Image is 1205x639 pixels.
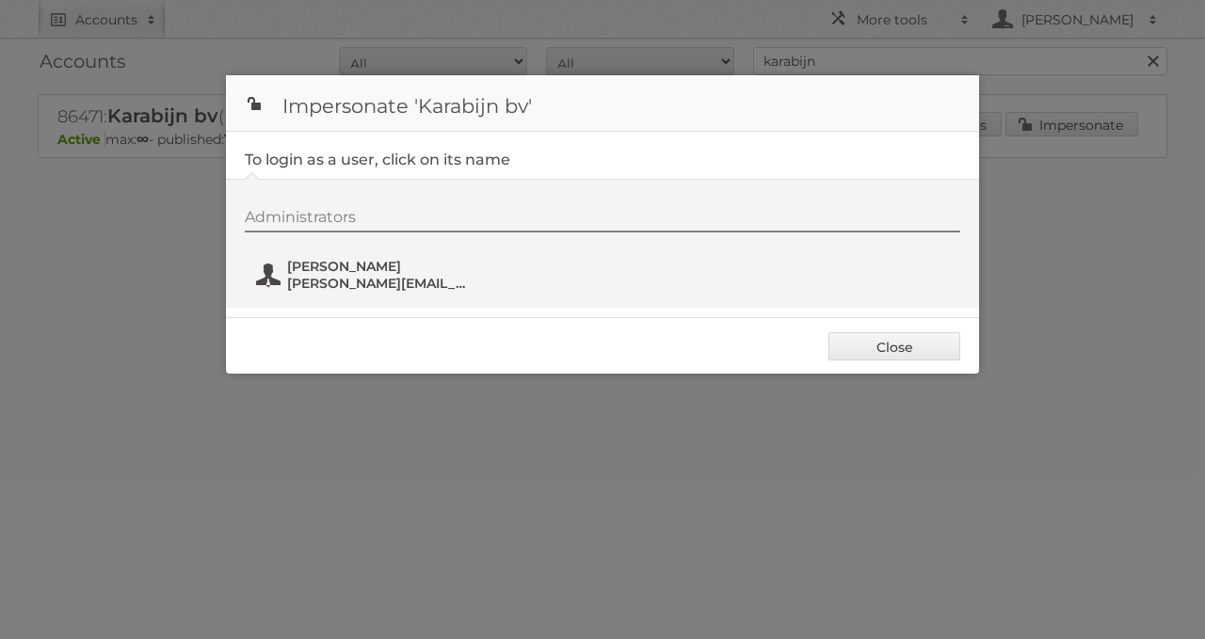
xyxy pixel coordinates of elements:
div: Administrators [245,208,960,232]
a: Close [828,332,960,360]
legend: To login as a user, click on its name [245,151,510,168]
h1: Impersonate 'Karabijn bv' [226,75,979,132]
span: [PERSON_NAME] [287,258,470,275]
button: [PERSON_NAME] [PERSON_NAME][EMAIL_ADDRESS][DOMAIN_NAME] [254,256,475,294]
span: [PERSON_NAME][EMAIL_ADDRESS][DOMAIN_NAME] [287,275,470,292]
